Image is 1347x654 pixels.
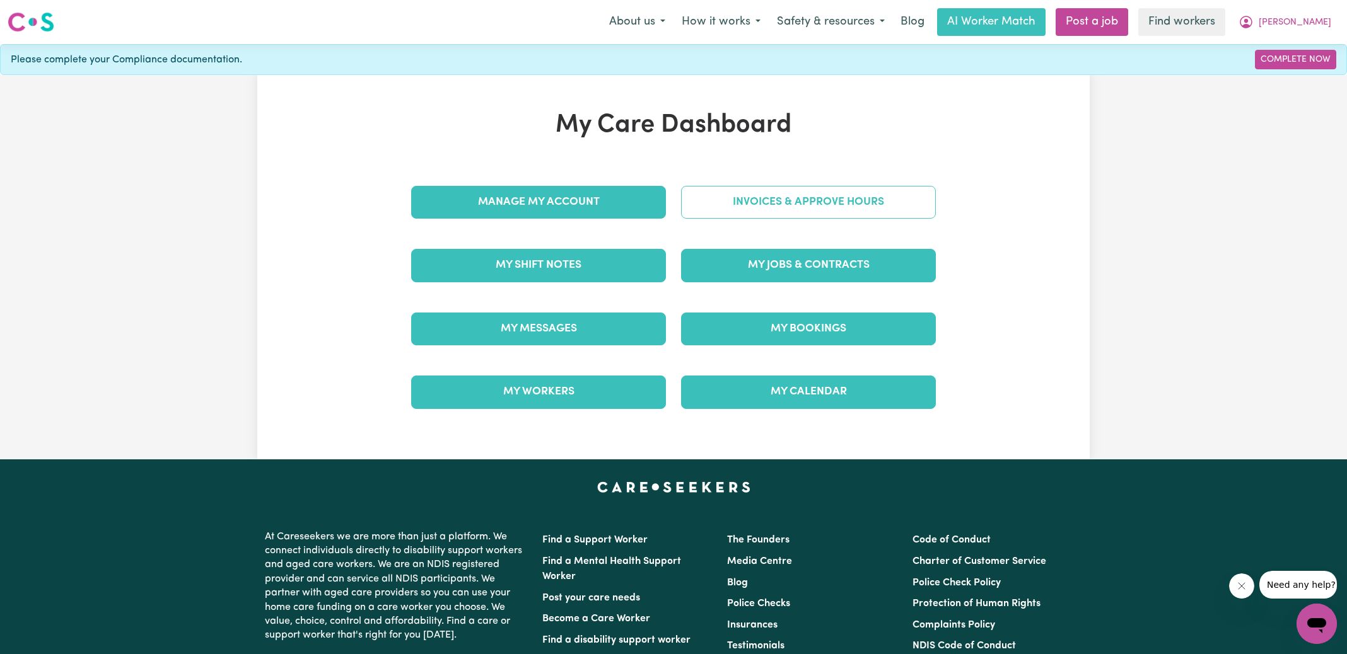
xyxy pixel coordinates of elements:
h1: My Care Dashboard [404,110,943,141]
a: Code of Conduct [913,535,991,545]
a: Blog [727,578,748,588]
button: About us [601,9,673,35]
a: My Calendar [681,376,936,408]
a: Become a Care Worker [542,614,650,624]
a: The Founders [727,535,790,545]
span: [PERSON_NAME] [1259,16,1331,30]
a: Testimonials [727,641,784,651]
span: Please complete your Compliance documentation. [11,52,242,67]
img: Careseekers logo [8,11,54,33]
a: Find workers [1138,8,1225,36]
p: At Careseekers we are more than just a platform. We connect individuals directly to disability su... [265,525,527,648]
button: How it works [673,9,769,35]
a: Post your care needs [542,593,640,603]
a: My Jobs & Contracts [681,249,936,282]
button: Safety & resources [769,9,893,35]
a: Manage My Account [411,186,666,219]
iframe: Message from company [1259,571,1337,599]
a: Complaints Policy [913,620,995,630]
iframe: Button to launch messaging window [1297,604,1337,644]
a: Post a job [1056,8,1128,36]
a: Careseekers logo [8,8,54,37]
a: Find a disability support worker [542,635,691,645]
a: Complete Now [1255,50,1336,69]
iframe: Close message [1229,573,1254,599]
a: My Shift Notes [411,249,666,282]
a: Find a Mental Health Support Worker [542,556,681,582]
a: Protection of Human Rights [913,599,1041,609]
a: AI Worker Match [937,8,1046,36]
a: Police Checks [727,599,790,609]
a: My Bookings [681,313,936,345]
button: My Account [1230,9,1339,35]
a: Invoices & Approve Hours [681,186,936,219]
a: Careseekers home page [597,482,750,492]
a: Charter of Customer Service [913,556,1046,566]
a: Find a Support Worker [542,535,648,545]
a: NDIS Code of Conduct [913,641,1016,651]
a: My Workers [411,376,666,408]
a: Media Centre [727,556,792,566]
a: Police Check Policy [913,578,1001,588]
a: My Messages [411,313,666,345]
a: Insurances [727,620,778,630]
a: Blog [893,8,932,36]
